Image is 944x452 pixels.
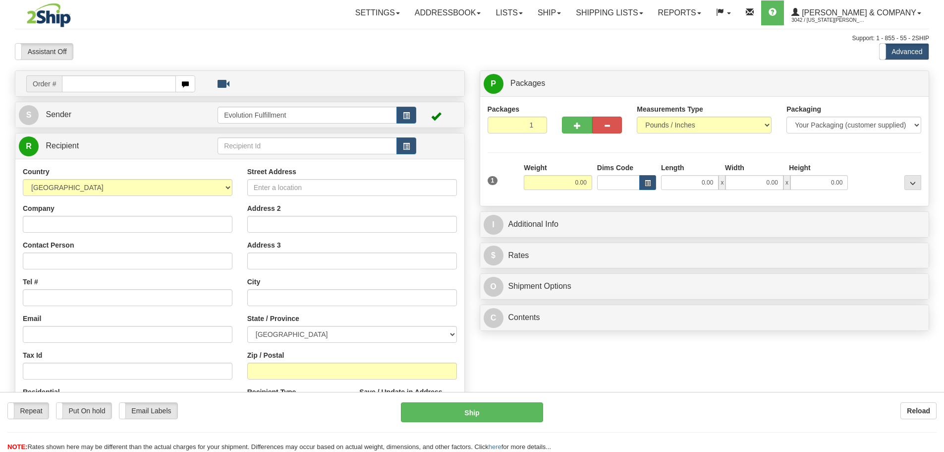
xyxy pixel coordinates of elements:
[348,0,407,25] a: Settings
[15,44,73,60] label: Assistant Off
[15,2,83,28] img: logo3042.jpg
[484,214,926,235] a: IAdditional Info
[568,0,650,25] a: Shipping lists
[784,0,929,25] a: [PERSON_NAME] & Company 3042 / [US_STATE][PERSON_NAME]
[907,407,930,415] b: Reload
[484,246,926,266] a: $Rates
[247,387,296,397] label: Recipient Type
[789,163,811,173] label: Height
[783,175,790,190] span: x
[19,136,196,156] a: R Recipient
[247,179,457,196] input: Enter a location
[725,163,744,173] label: Width
[359,387,456,407] label: Save / Update in Address Book
[247,350,284,360] label: Zip / Postal
[19,105,218,125] a: S Sender
[484,73,926,94] a: P Packages
[791,15,866,25] span: 3042 / [US_STATE][PERSON_NAME]
[484,308,503,328] span: C
[484,246,503,265] span: $
[786,104,821,114] label: Packaging
[23,240,74,250] label: Contact Person
[484,308,926,328] a: CContents
[23,350,42,360] label: Tax Id
[401,402,543,422] button: Ship
[489,443,501,451] a: here
[524,163,547,173] label: Weight
[15,34,929,43] div: Support: 1 - 855 - 55 - 2SHIP
[488,176,498,185] span: 1
[23,277,38,287] label: Tel #
[247,203,281,213] label: Address 2
[900,402,937,419] button: Reload
[7,443,27,451] span: NOTE:
[247,277,260,287] label: City
[510,79,545,87] span: Packages
[19,136,39,156] span: R
[119,403,177,419] label: Email Labels
[247,314,299,323] label: State / Province
[530,0,568,25] a: Ship
[488,0,530,25] a: Lists
[218,107,397,124] input: Sender Id
[880,44,929,60] label: Advanced
[651,0,709,25] a: Reports
[799,8,916,17] span: [PERSON_NAME] & Company
[661,163,684,173] label: Length
[484,215,503,235] span: I
[484,276,926,297] a: OShipment Options
[23,167,50,177] label: Country
[218,137,397,154] input: Recipient Id
[484,74,503,94] span: P
[46,110,71,119] span: Sender
[921,175,943,276] iframe: chat widget
[904,175,921,190] div: ...
[719,175,725,190] span: x
[488,104,520,114] label: Packages
[597,163,633,173] label: Dims Code
[8,403,49,419] label: Repeat
[56,403,111,419] label: Put On hold
[23,203,55,213] label: Company
[637,104,703,114] label: Measurements Type
[26,75,62,92] span: Order #
[19,105,39,125] span: S
[407,0,489,25] a: Addressbook
[484,277,503,297] span: O
[247,167,296,177] label: Street Address
[23,314,41,323] label: Email
[247,240,281,250] label: Address 3
[23,387,60,397] label: Residential
[46,141,79,150] span: Recipient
